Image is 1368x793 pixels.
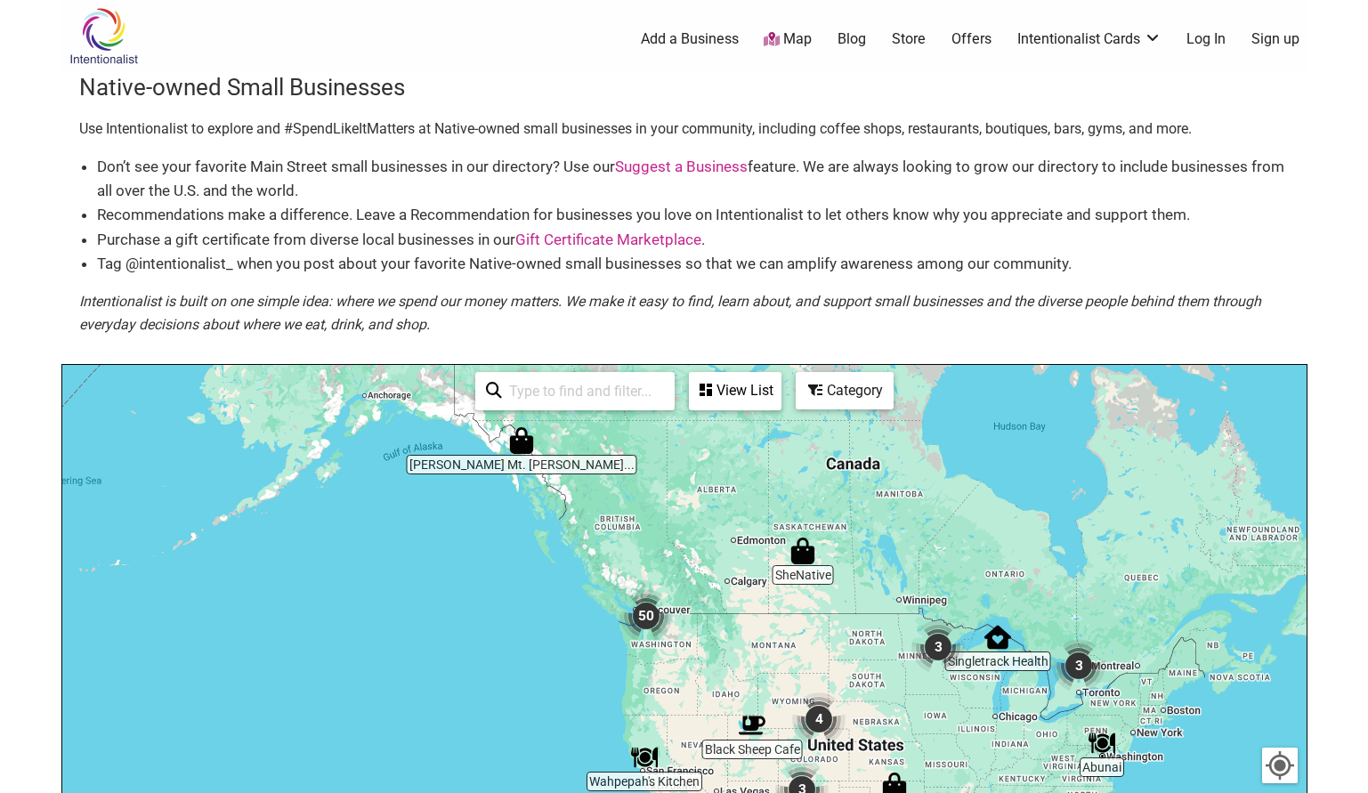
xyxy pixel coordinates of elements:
[61,7,146,65] img: Intentionalist
[911,620,965,674] div: 3
[615,158,748,175] a: Suggest a Business
[508,427,535,454] div: Tripp's Mt. Juneau Trading Post
[764,29,812,50] a: Map
[838,29,866,49] a: Blog
[796,372,894,409] div: Filter by category
[984,624,1011,651] div: Singletrack Health
[951,29,992,49] a: Offers
[97,228,1290,252] li: Purchase a gift certificate from diverse local businesses in our .
[797,374,892,408] div: Category
[892,29,926,49] a: Store
[1052,639,1105,692] div: 3
[1089,730,1115,757] div: Abunai
[1262,748,1298,783] button: Your Location
[79,117,1290,141] p: Use Intentionalist to explore and #SpendLikeItMatters at Native-owned small businesses in your co...
[79,71,1290,103] h3: Native-owned Small Businesses
[475,372,675,410] div: Type to search and filter
[631,744,658,771] div: Wahpepah's Kitchen
[792,692,846,746] div: 4
[97,252,1290,276] li: Tag @intentionalist_ when you post about your favorite Native-owned small businesses so that we c...
[1017,29,1162,49] a: Intentionalist Cards
[789,538,816,564] div: SheNative
[619,589,673,643] div: 50
[641,29,739,49] a: Add a Business
[97,203,1290,227] li: Recommendations make a difference. Leave a Recommendation for businesses you love on Intentionali...
[1251,29,1299,49] a: Sign up
[502,374,664,409] input: Type to find and filter...
[689,372,781,410] div: See a list of the visible businesses
[79,293,1261,333] em: Intentionalist is built on one simple idea: where we spend our money matters. We make it easy to ...
[1186,29,1226,49] a: Log In
[691,374,780,408] div: View List
[739,712,765,739] div: Black Sheep Cafe
[97,155,1290,203] li: Don’t see your favorite Main Street small businesses in our directory? Use our feature. We are al...
[515,231,701,248] a: Gift Certificate Marketplace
